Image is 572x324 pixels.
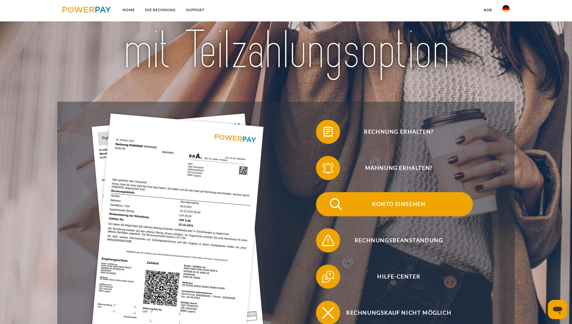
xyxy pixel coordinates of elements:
iframe: Schaltfläche zum Öffnen des Messaging-Fensters [548,300,567,319]
img: qb_warning.svg [321,233,336,248]
img: de [502,5,510,12]
img: qb_help.svg [321,269,336,284]
img: logo-powerpay.svg [62,7,111,13]
img: qb_search.svg [328,197,343,212]
span: Konto einsehen [325,192,472,216]
img: qb_close.svg [321,305,336,320]
button: Mahnung erhalten? [316,156,473,180]
a: Home [117,5,140,15]
img: qb_bell.svg [321,160,336,176]
span: Rechnung erhalten? [325,120,472,144]
span: Hilfe-Center [325,265,472,289]
a: agb [479,5,497,15]
span: Rechnungsbeanstandung [325,228,472,253]
button: Rechnung erhalten? [316,120,473,144]
a: SUPPORT [181,5,210,15]
button: Konto einsehen [316,192,473,216]
a: DIE RECHNUNG [140,5,181,15]
span: Mahnung erhalten? [325,156,472,180]
button: Hilfe-Center [316,265,473,289]
button: Rechnungsbeanstandung [316,228,473,253]
img: qb_bill.svg [321,124,336,139]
